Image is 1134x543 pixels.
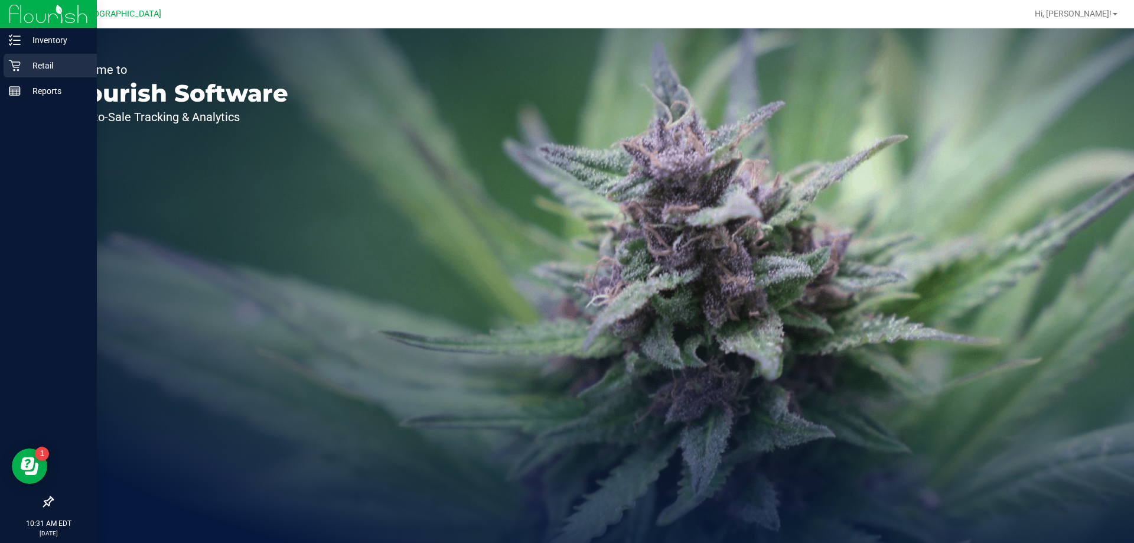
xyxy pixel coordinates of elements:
[35,447,49,461] iframe: Resource center unread badge
[64,111,288,123] p: Seed-to-Sale Tracking & Analytics
[21,58,92,73] p: Retail
[21,33,92,47] p: Inventory
[21,84,92,98] p: Reports
[64,82,288,105] p: Flourish Software
[9,34,21,46] inline-svg: Inventory
[80,9,161,19] span: [GEOGRAPHIC_DATA]
[12,448,47,484] iframe: Resource center
[64,64,288,76] p: Welcome to
[5,529,92,538] p: [DATE]
[1035,9,1112,18] span: Hi, [PERSON_NAME]!
[5,518,92,529] p: 10:31 AM EDT
[9,60,21,71] inline-svg: Retail
[9,85,21,97] inline-svg: Reports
